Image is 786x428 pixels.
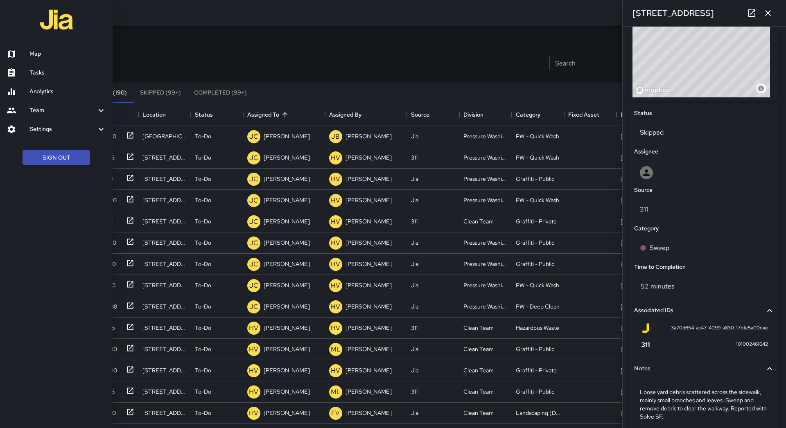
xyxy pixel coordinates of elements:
[29,125,96,134] h6: Settings
[29,50,106,59] h6: Map
[29,106,96,115] h6: Team
[40,3,73,36] img: jia-logo
[29,87,106,96] h6: Analytics
[23,150,90,165] button: Sign Out
[29,68,106,77] h6: Tasks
